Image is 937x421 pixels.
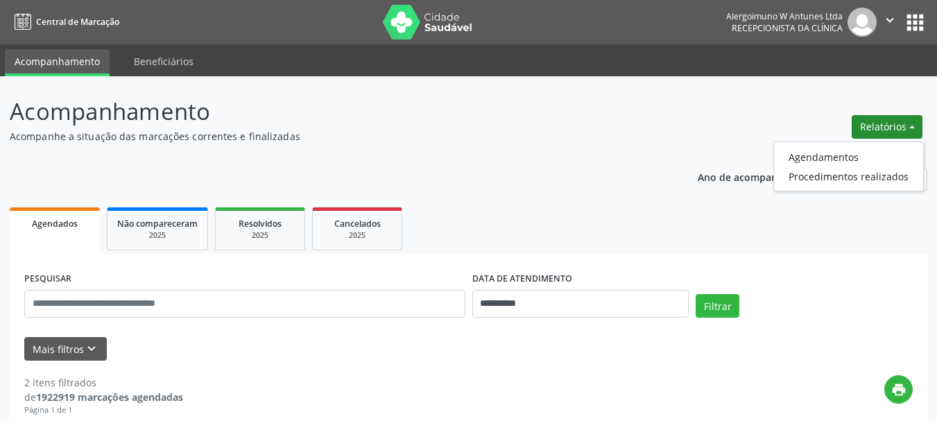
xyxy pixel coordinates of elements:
button: print [884,375,913,404]
p: Ano de acompanhamento [698,168,820,185]
i: print [891,382,906,397]
label: PESQUISAR [24,268,71,290]
div: Página 1 de 1 [24,404,183,416]
label: DATA DE ATENDIMENTO [472,268,572,290]
p: Acompanhamento [10,94,652,129]
button: apps [903,10,927,35]
a: Procedimentos realizados [774,166,923,186]
a: Central de Marcação [10,10,119,33]
a: Agendamentos [774,147,923,166]
p: Acompanhe a situação das marcações correntes e finalizadas [10,129,652,144]
a: Acompanhamento [5,49,110,76]
span: Cancelados [334,218,381,230]
span: Central de Marcação [36,16,119,28]
div: Alergoimuno W Antunes Ltda [726,10,843,22]
button: Filtrar [696,294,739,318]
button: Mais filtroskeyboard_arrow_down [24,337,107,361]
img: img [848,8,877,37]
span: Não compareceram [117,218,198,230]
a: Beneficiários [124,49,203,74]
div: de [24,390,183,404]
strong: 1922919 marcações agendadas [36,390,183,404]
i:  [882,12,897,28]
div: 2025 [117,230,198,241]
i: keyboard_arrow_down [84,341,99,356]
div: 2025 [323,230,392,241]
button:  [877,8,903,37]
div: 2025 [225,230,295,241]
button: Relatórios [852,115,922,139]
div: 2 itens filtrados [24,375,183,390]
ul: Relatórios [773,141,924,191]
span: Recepcionista da clínica [732,22,843,34]
span: Agendados [32,218,78,230]
span: Resolvidos [239,218,282,230]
